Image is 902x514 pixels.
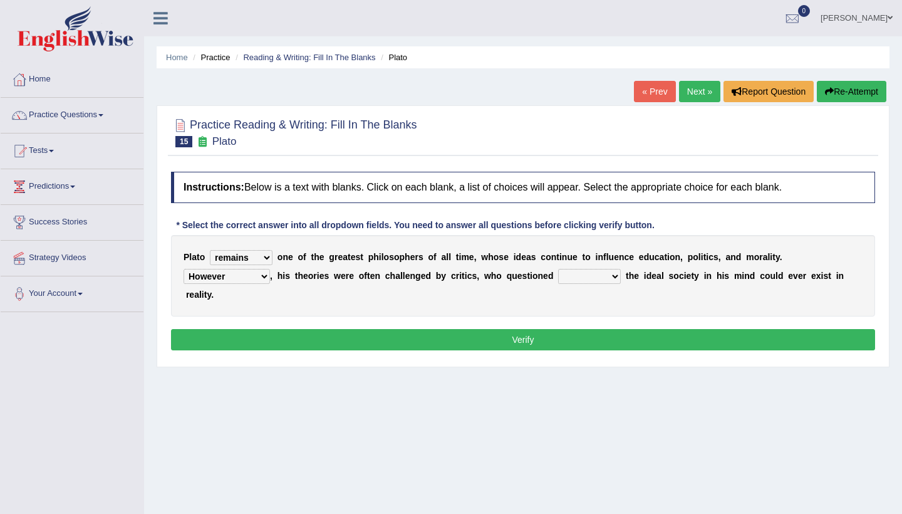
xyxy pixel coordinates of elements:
[507,271,512,281] b: q
[708,252,713,262] b: c
[603,252,606,262] b: f
[583,252,586,262] b: t
[543,271,548,281] b: e
[277,252,283,262] b: o
[836,271,839,281] b: i
[722,271,724,281] b: i
[522,271,527,281] b: s
[619,252,625,262] b: n
[651,271,656,281] b: e
[441,271,446,281] b: y
[405,252,410,262] b: h
[364,271,367,281] b: f
[368,252,374,262] b: p
[384,252,390,262] b: o
[559,252,562,262] b: i
[730,252,736,262] b: n
[656,271,661,281] b: a
[512,271,517,281] b: u
[381,252,384,262] b: l
[175,136,192,147] span: 15
[1,205,143,236] a: Success Stories
[750,271,755,281] b: d
[1,134,143,165] a: Tests
[526,252,531,262] b: a
[691,271,694,281] b: t
[428,252,433,262] b: o
[717,271,722,281] b: h
[405,271,410,281] b: e
[211,290,214,300] b: .
[514,252,516,262] b: i
[400,271,403,281] b: l
[360,252,363,262] b: t
[798,271,803,281] b: e
[770,252,772,262] b: i
[680,252,683,262] b: ,
[418,252,423,262] b: s
[770,271,776,281] b: u
[698,252,701,262] b: l
[410,252,415,262] b: e
[626,271,629,281] b: t
[212,135,237,147] small: Plato
[295,271,298,281] b: t
[793,271,798,281] b: v
[370,271,375,281] b: e
[548,271,554,281] b: d
[436,271,442,281] b: b
[400,252,405,262] b: p
[459,271,462,281] b: i
[551,252,557,262] b: n
[742,271,744,281] b: i
[496,271,502,281] b: o
[521,252,526,262] b: e
[481,252,488,262] b: w
[706,252,708,262] b: i
[359,271,365,281] b: o
[171,219,660,232] div: * Select the correct answer into all dropdown fields. You need to answer all questions before cli...
[816,271,821,281] b: x
[538,271,544,281] b: n
[394,252,400,262] b: o
[166,53,188,62] a: Home
[288,252,293,262] b: e
[775,271,778,281] b: l
[817,81,886,102] button: Re-Attempt
[725,252,730,262] b: a
[675,252,681,262] b: n
[472,271,477,281] b: s
[375,271,380,281] b: n
[441,252,446,262] b: a
[298,271,303,281] b: h
[202,290,204,300] b: i
[446,252,448,262] b: l
[639,252,644,262] b: e
[433,252,437,262] b: f
[491,271,497,281] b: h
[270,271,272,281] b: ,
[596,252,598,262] b: i
[629,271,635,281] b: h
[669,271,674,281] b: s
[624,252,629,262] b: c
[488,252,494,262] b: h
[644,271,646,281] b: i
[448,252,451,262] b: l
[303,252,306,262] b: f
[767,252,770,262] b: l
[694,271,699,281] b: y
[348,252,351,262] b: t
[390,271,396,281] b: h
[319,252,324,262] b: e
[679,271,684,281] b: c
[385,271,390,281] b: c
[1,276,143,308] a: Your Account
[821,271,824,281] b: i
[469,252,474,262] b: e
[171,116,417,147] h2: Practice Reading & Writing: Fill In The Blanks
[562,252,568,262] b: n
[504,252,509,262] b: e
[803,271,806,281] b: r
[798,5,811,17] span: 0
